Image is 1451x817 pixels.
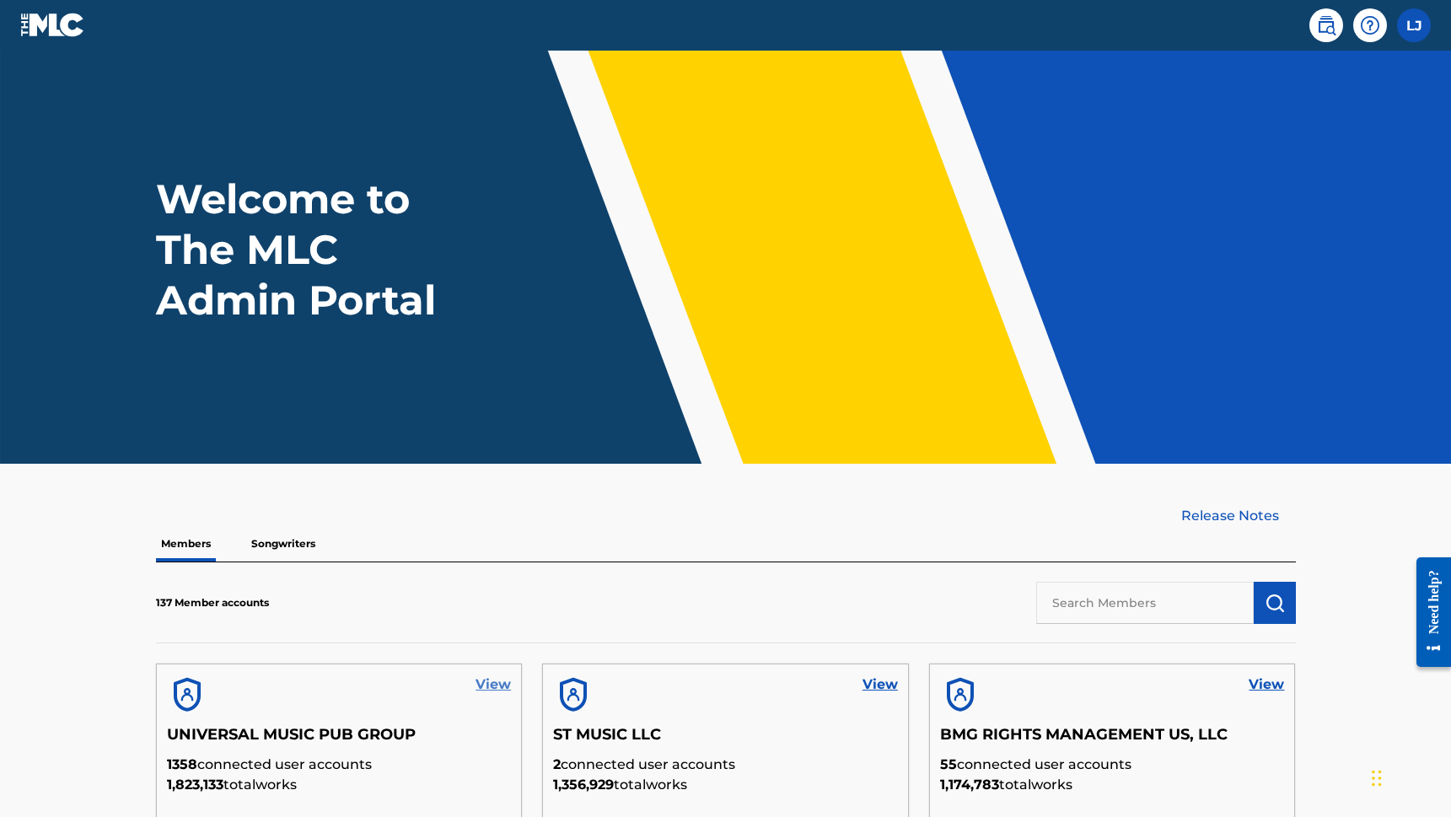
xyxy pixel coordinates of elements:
[553,725,898,755] h5: ST MUSIC LLC
[167,775,512,795] p: total works
[167,675,207,715] img: account
[156,595,269,610] p: 137 Member accounts
[246,526,320,562] p: Songwriters
[940,775,1285,795] p: total works
[1353,8,1387,42] div: Help
[156,526,216,562] p: Members
[1367,736,1451,817] iframe: Chat Widget
[1249,675,1284,695] a: View
[553,775,898,795] p: total works
[167,777,223,793] span: 1,823,133
[940,756,957,772] span: 55
[1309,8,1343,42] a: Public Search
[940,755,1285,775] p: connected user accounts
[553,777,614,793] span: 1,356,929
[1181,506,1296,526] a: Release Notes
[1316,15,1336,35] img: search
[1372,753,1382,804] div: Drag
[553,675,594,715] img: account
[20,13,85,37] img: MLC Logo
[1265,593,1285,613] img: Search Works
[167,755,512,775] p: connected user accounts
[553,755,898,775] p: connected user accounts
[863,675,898,695] a: View
[1036,582,1254,624] input: Search Members
[940,725,1285,755] h5: BMG RIGHTS MANAGEMENT US, LLC
[1404,545,1451,680] iframe: Resource Center
[156,174,471,325] h1: Welcome to The MLC Admin Portal
[167,756,197,772] span: 1358
[1397,8,1431,42] div: User Menu
[1360,15,1380,35] img: help
[940,777,999,793] span: 1,174,783
[553,756,561,772] span: 2
[167,725,512,755] h5: UNIVERSAL MUSIC PUB GROUP
[476,675,511,695] a: View
[940,675,981,715] img: account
